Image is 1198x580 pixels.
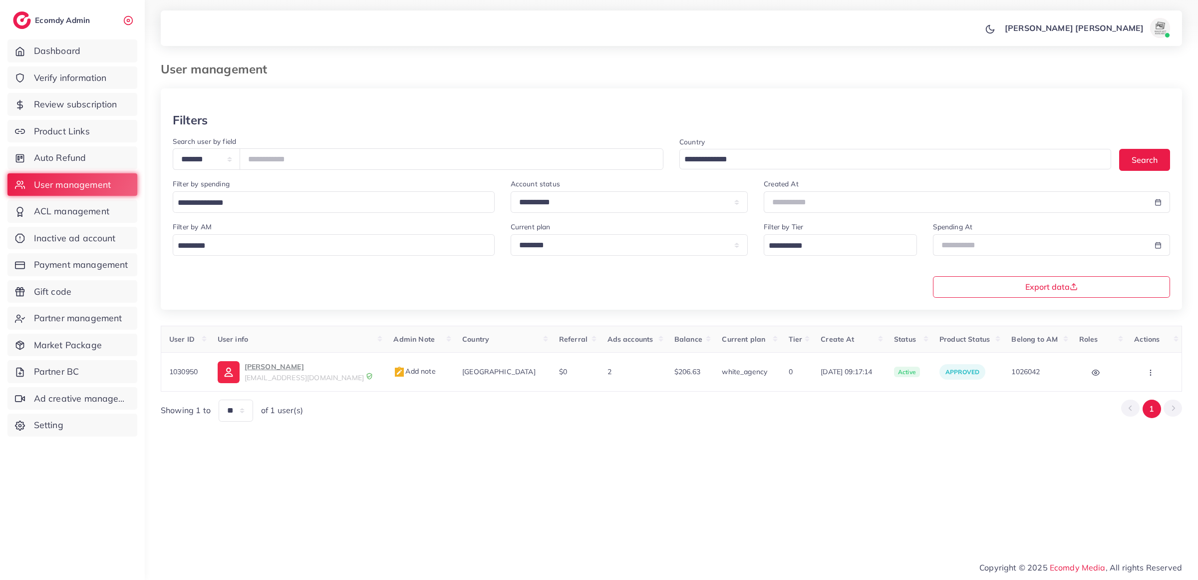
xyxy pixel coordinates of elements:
[34,258,128,271] span: Payment management
[894,367,920,378] span: active
[939,335,990,344] span: Product Status
[7,387,137,410] a: Ad creative management
[1119,149,1170,170] button: Search
[34,339,102,352] span: Market Package
[7,146,137,169] a: Auto Refund
[218,361,378,383] a: [PERSON_NAME][EMAIL_ADDRESS][DOMAIN_NAME]
[764,234,916,256] div: Search for option
[34,44,80,57] span: Dashboard
[1050,563,1106,573] a: Ecomdy Media
[462,335,489,344] span: Country
[1011,367,1040,376] span: 1026042
[7,360,137,383] a: Partner BC
[511,179,560,189] label: Account status
[7,66,137,89] a: Verify information
[789,367,793,376] span: 0
[1134,335,1160,344] span: Actions
[7,200,137,223] a: ACL management
[174,195,482,211] input: Search for option
[173,113,208,127] h3: Filters
[261,405,303,416] span: of 1 user(s)
[764,222,803,232] label: Filter by Tier
[34,205,109,218] span: ACL management
[821,335,854,344] span: Create At
[245,373,364,382] span: [EMAIL_ADDRESS][DOMAIN_NAME]
[933,276,1171,298] button: Export data
[679,149,1111,169] div: Search for option
[979,562,1182,574] span: Copyright © 2025
[173,222,212,232] label: Filter by AM
[559,367,567,376] span: $0
[161,62,275,76] h3: User management
[13,11,31,29] img: logo
[169,367,198,376] span: 1030950
[366,373,373,380] img: 9CAL8B2pu8EFxCJHYAAAAldEVYdGRhdGU6Y3JlYXRlADIwMjItMTItMDlUMDQ6NTg6MzkrMDA6MDBXSlgLAAAAJXRFWHRkYXR...
[7,227,137,250] a: Inactive ad account
[462,367,536,376] span: [GEOGRAPHIC_DATA]
[1025,283,1078,291] span: Export data
[7,307,137,330] a: Partner management
[674,335,702,344] span: Balance
[1106,562,1182,574] span: , All rights Reserved
[679,137,705,147] label: Country
[13,11,92,29] a: logoEcomdy Admin
[607,335,653,344] span: Ads accounts
[1143,400,1161,418] button: Go to page 1
[34,285,71,298] span: Gift code
[7,39,137,62] a: Dashboard
[999,18,1174,38] a: [PERSON_NAME] [PERSON_NAME]avatar
[34,71,107,84] span: Verify information
[34,125,90,138] span: Product Links
[393,367,435,376] span: Add note
[34,98,117,111] span: Review subscription
[34,151,86,164] span: Auto Refund
[511,222,551,232] label: Current plan
[722,335,765,344] span: Current plan
[174,238,482,254] input: Search for option
[7,253,137,276] a: Payment management
[7,120,137,143] a: Product Links
[674,367,700,376] span: $206.63
[945,368,979,376] span: approved
[173,234,495,256] div: Search for option
[7,173,137,196] a: User management
[765,238,903,254] input: Search for option
[35,15,92,25] h2: Ecomdy Admin
[607,367,611,376] span: 2
[393,366,405,378] img: admin_note.cdd0b510.svg
[681,152,1098,167] input: Search for option
[34,392,130,405] span: Ad creative management
[764,179,799,189] label: Created At
[1150,18,1170,38] img: avatar
[7,93,137,116] a: Review subscription
[1005,22,1144,34] p: [PERSON_NAME] [PERSON_NAME]
[173,179,230,189] label: Filter by spending
[7,280,137,303] a: Gift code
[1079,335,1098,344] span: Roles
[34,178,111,191] span: User management
[894,335,916,344] span: Status
[218,361,240,383] img: ic-user-info.36bf1079.svg
[169,335,195,344] span: User ID
[34,312,122,325] span: Partner management
[789,335,803,344] span: Tier
[722,367,767,376] span: white_agency
[161,405,211,416] span: Showing 1 to
[393,335,435,344] span: Admin Note
[34,232,116,245] span: Inactive ad account
[218,335,248,344] span: User info
[245,361,364,373] p: [PERSON_NAME]
[559,335,588,344] span: Referral
[7,334,137,357] a: Market Package
[34,419,63,432] span: Setting
[933,222,973,232] label: Spending At
[173,191,495,213] div: Search for option
[1121,400,1182,418] ul: Pagination
[1011,335,1058,344] span: Belong to AM
[173,136,236,146] label: Search user by field
[34,365,79,378] span: Partner BC
[7,414,137,437] a: Setting
[821,367,878,377] span: [DATE] 09:17:14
